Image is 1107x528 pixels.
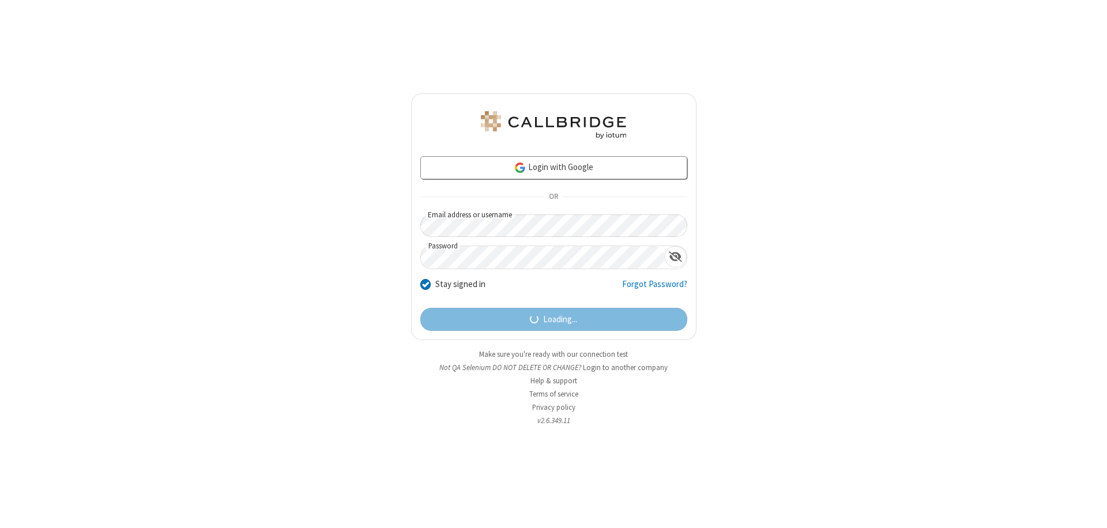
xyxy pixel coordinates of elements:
img: google-icon.png [514,161,526,174]
img: QA Selenium DO NOT DELETE OR CHANGE [479,111,628,139]
input: Password [421,246,664,269]
input: Email address or username [420,214,687,237]
a: Make sure you're ready with our connection test [479,349,628,359]
li: v2.6.349.11 [411,415,696,426]
span: Loading... [543,313,577,326]
a: Forgot Password? [622,278,687,300]
button: Login to another company [583,362,668,373]
li: Not QA Selenium DO NOT DELETE OR CHANGE? [411,362,696,373]
a: Terms of service [529,389,578,399]
a: Privacy policy [532,402,575,412]
a: Login with Google [420,156,687,179]
div: Show password [664,246,687,267]
button: Loading... [420,308,687,331]
span: OR [544,189,563,205]
label: Stay signed in [435,278,485,291]
a: Help & support [530,376,577,386]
